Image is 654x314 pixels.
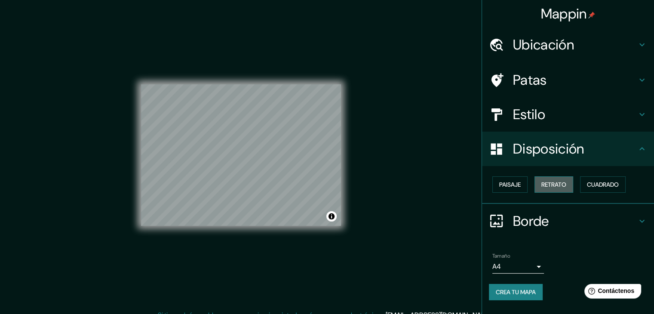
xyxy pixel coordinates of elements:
font: Cuadrado [587,181,619,188]
font: A4 [492,262,501,271]
div: Borde [482,204,654,238]
div: Estilo [482,97,654,132]
font: Estilo [513,105,545,123]
font: Mappin [541,5,587,23]
button: Retrato [534,176,573,193]
div: A4 [492,260,544,274]
canvas: Mapa [141,84,341,226]
div: Disposición [482,132,654,166]
font: Paisaje [499,181,521,188]
button: Activar o desactivar atribución [326,211,337,222]
button: Crea tu mapa [489,284,543,300]
iframe: Lanzador de widgets de ayuda [577,280,645,305]
font: Disposición [513,140,584,158]
button: Paisaje [492,176,528,193]
button: Cuadrado [580,176,626,193]
font: Ubicación [513,36,574,54]
font: Retrato [541,181,566,188]
div: Ubicación [482,28,654,62]
font: Crea tu mapa [496,288,536,296]
font: Patas [513,71,547,89]
img: pin-icon.png [588,12,595,18]
font: Tamaño [492,252,510,259]
font: Borde [513,212,549,230]
div: Patas [482,63,654,97]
